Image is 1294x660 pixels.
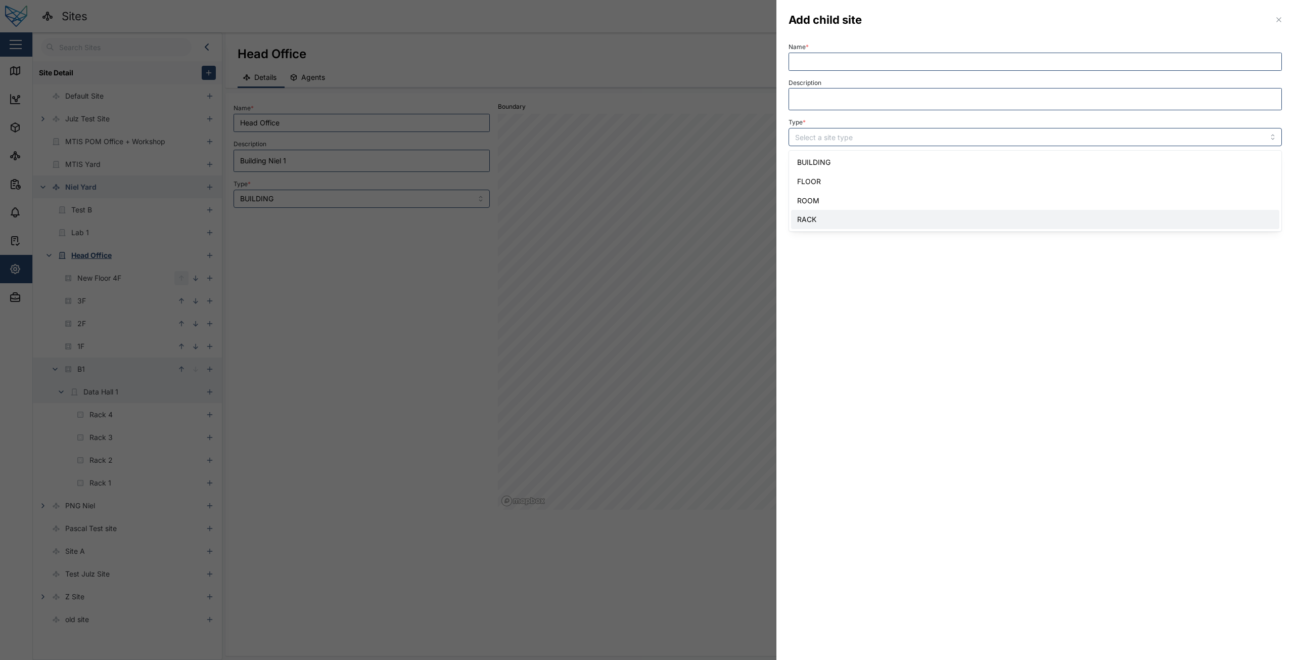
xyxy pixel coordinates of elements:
h3: Add child site [789,12,862,28]
label: Description [789,79,821,86]
div: ROOM [791,191,1279,210]
div: RACK [791,210,1279,229]
label: Name [789,43,809,51]
div: FLOOR [791,172,1279,191]
input: Select a site type [789,128,1282,146]
div: BUILDING [791,153,1279,172]
label: Type [789,119,806,126]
